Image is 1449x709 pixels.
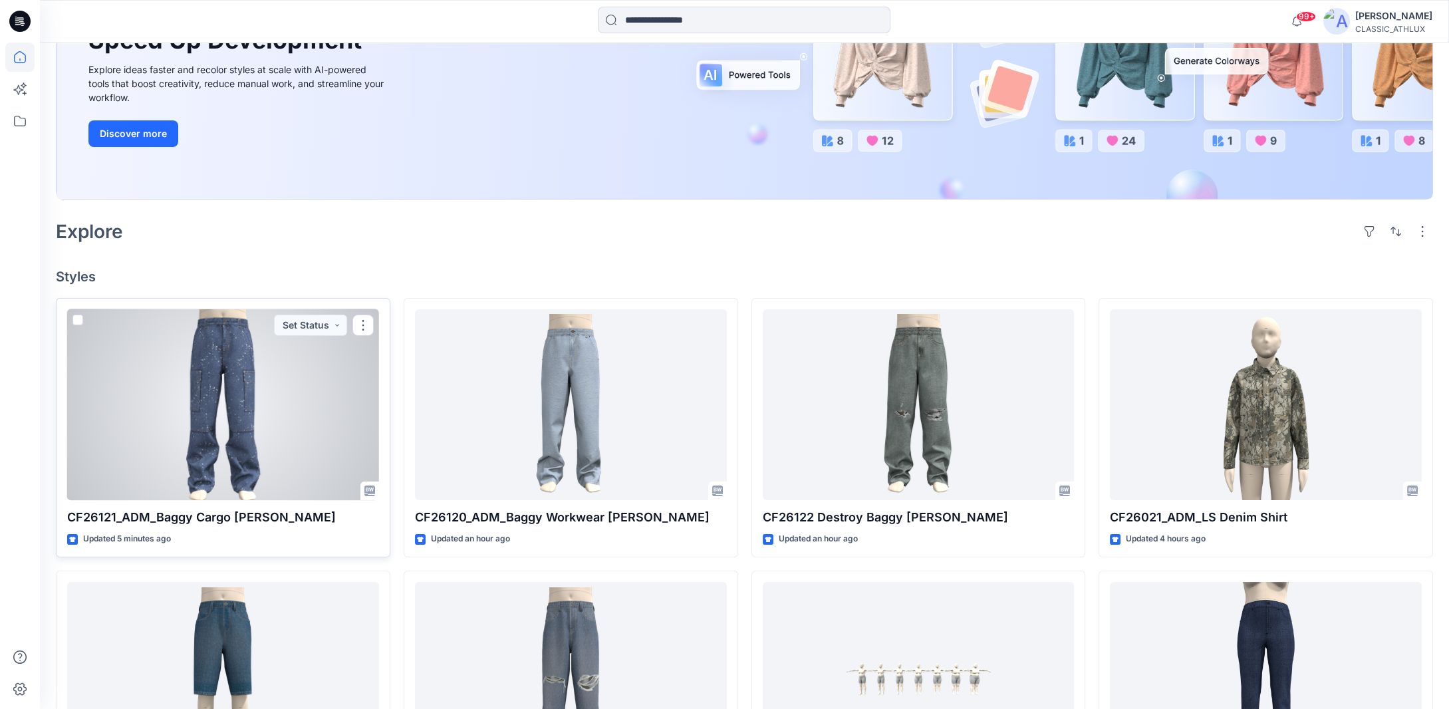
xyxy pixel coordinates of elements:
img: avatar [1323,8,1350,35]
div: CLASSIC_ATHLUX [1355,24,1432,34]
p: CF26122 Destroy Baggy [PERSON_NAME] [763,508,1075,527]
p: Updated 5 minutes ago [83,532,171,546]
h4: Styles [56,269,1433,285]
p: CF26121_ADM_Baggy Cargo [PERSON_NAME] [67,508,379,527]
p: Updated an hour ago [779,532,858,546]
p: Updated an hour ago [431,532,510,546]
a: CF26121_ADM_Baggy Cargo Jean [67,309,379,501]
p: CF26021_ADM_LS Denim Shirt [1110,508,1422,527]
p: Updated 4 hours ago [1126,532,1206,546]
p: CF26120_ADM_Baggy Workwear [PERSON_NAME] [415,508,727,527]
div: [PERSON_NAME] [1355,8,1432,24]
a: CF26122 Destroy Baggy Jean [763,309,1075,501]
button: Discover more [88,120,178,147]
a: Discover more [88,120,388,147]
a: CF26021_ADM_LS Denim Shirt [1110,309,1422,501]
a: CF26120_ADM_Baggy Workwear Jean [415,309,727,501]
h2: Explore [56,221,123,242]
div: Explore ideas faster and recolor styles at scale with AI-powered tools that boost creativity, red... [88,63,388,104]
span: 99+ [1296,11,1316,22]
